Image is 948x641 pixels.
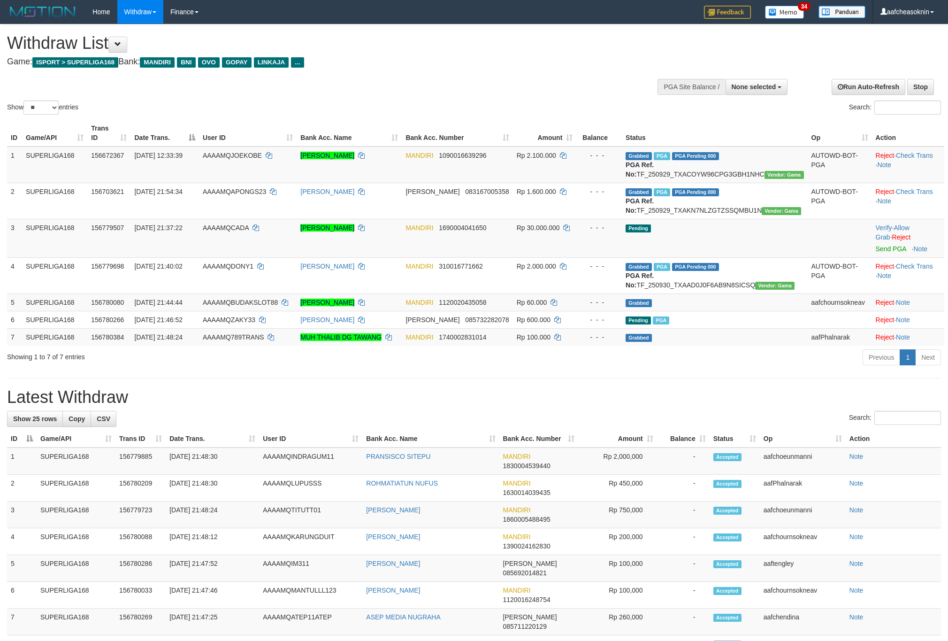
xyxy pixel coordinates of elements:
a: Reject [876,333,894,341]
span: Copy 085711220129 to clipboard [503,623,547,630]
th: Action [872,120,944,147]
a: ASEP MEDIA NUGRAHA [366,613,440,621]
a: Note [913,245,927,253]
span: Accepted [713,587,742,595]
span: Grabbed [626,263,652,271]
span: 156672367 [91,152,124,159]
td: 5 [7,293,22,311]
td: SUPERLIGA168 [22,183,87,219]
span: ... [291,57,304,68]
span: [PERSON_NAME] [405,188,459,195]
a: [PERSON_NAME] [300,316,354,324]
th: User ID: activate to sort column ascending [199,120,297,147]
td: TF_250930_TXAAD0J0F6AB9N8SICSQ [622,257,807,293]
label: Search: [849,100,941,115]
td: - [657,502,710,528]
th: Date Trans.: activate to sort column ascending [166,430,259,448]
b: PGA Ref. No: [626,161,654,178]
a: Note [849,453,864,460]
td: [DATE] 21:47:52 [166,555,259,582]
span: Copy 310016771662 to clipboard [439,263,482,270]
a: [PERSON_NAME] [300,224,354,232]
th: ID: activate to sort column descending [7,430,37,448]
th: Op: activate to sort column ascending [760,430,846,448]
a: Check Trans [896,263,933,270]
span: PGA Pending [672,263,719,271]
td: AAAAMQIM311 [259,555,362,582]
a: Copy [62,411,91,427]
th: Bank Acc. Name: activate to sort column ascending [362,430,499,448]
button: None selected [726,79,788,95]
th: Op: activate to sort column ascending [808,120,872,147]
td: 7 [7,328,22,346]
span: 156780266 [91,316,124,324]
td: 156779723 [115,502,166,528]
td: Rp 2,000,000 [578,448,657,475]
span: Vendor URL: https://trx31.1velocity.biz [755,282,795,290]
th: Date Trans.: activate to sort column descending [130,120,199,147]
span: Rp 60.000 [517,299,547,306]
span: PGA Pending [672,188,719,196]
td: aafPhalnarak [808,328,872,346]
span: Marked by aafchoeunmanni [654,263,670,271]
td: 3 [7,502,37,528]
td: AAAAMQLUPUSSS [259,475,362,502]
td: SUPERLIGA168 [37,555,115,582]
td: AAAAMQTITUTT01 [259,502,362,528]
a: Previous [863,349,900,365]
th: Status: activate to sort column ascending [710,430,760,448]
span: Copy 1860005488495 to clipboard [503,516,550,523]
td: 6 [7,311,22,328]
td: SUPERLIGA168 [37,502,115,528]
td: SUPERLIGA168 [37,609,115,635]
span: Copy [69,415,85,423]
span: LINKAJA [254,57,289,68]
span: None selected [732,83,776,91]
a: Send PGA [876,245,906,253]
h1: Withdraw List [7,34,623,53]
td: Rp 750,000 [578,502,657,528]
span: Vendor URL: https://trx31.1velocity.biz [765,171,804,179]
td: TF_250929_TXAKN7NLZGTZSSQMBU1N [622,183,807,219]
span: Accepted [713,480,742,488]
span: AAAAMQCADA [203,224,249,232]
td: - [657,582,710,609]
td: [DATE] 21:48:12 [166,528,259,555]
span: Grabbed [626,188,652,196]
span: 34 [798,2,810,11]
a: Note [849,533,864,541]
a: ROHMATIATUN NUFUS [366,479,438,487]
td: 156780269 [115,609,166,635]
td: aafchoeunmanni [760,502,846,528]
a: Check Trans [896,188,933,195]
td: AUTOWD-BOT-PGA [808,257,872,293]
td: 2 [7,475,37,502]
td: 156780088 [115,528,166,555]
span: ISPORT > SUPERLIGA168 [32,57,118,68]
td: 1 [7,147,22,183]
a: Note [877,197,891,205]
td: 156780286 [115,555,166,582]
td: SUPERLIGA168 [37,582,115,609]
td: 3 [7,219,22,257]
td: SUPERLIGA168 [37,448,115,475]
td: Rp 450,000 [578,475,657,502]
h1: Latest Withdraw [7,388,941,407]
td: aaftengley [760,555,846,582]
td: SUPERLIGA168 [37,475,115,502]
span: Accepted [713,453,742,461]
td: - [657,528,710,555]
span: Accepted [713,507,742,515]
td: AUTOWD-BOT-PGA [808,183,872,219]
a: [PERSON_NAME] [366,587,420,594]
a: Reject [876,316,894,324]
span: MANDIRI [405,263,433,270]
td: AAAAMQMANTULLL123 [259,582,362,609]
span: MANDIRI [503,506,531,514]
span: AAAAMQDONY1 [203,263,253,270]
td: · · [872,257,944,293]
span: Copy 085732282078 to clipboard [465,316,509,324]
span: [DATE] 21:46:52 [134,316,182,324]
span: [DATE] 21:54:34 [134,188,182,195]
th: Trans ID: activate to sort column ascending [87,120,130,147]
